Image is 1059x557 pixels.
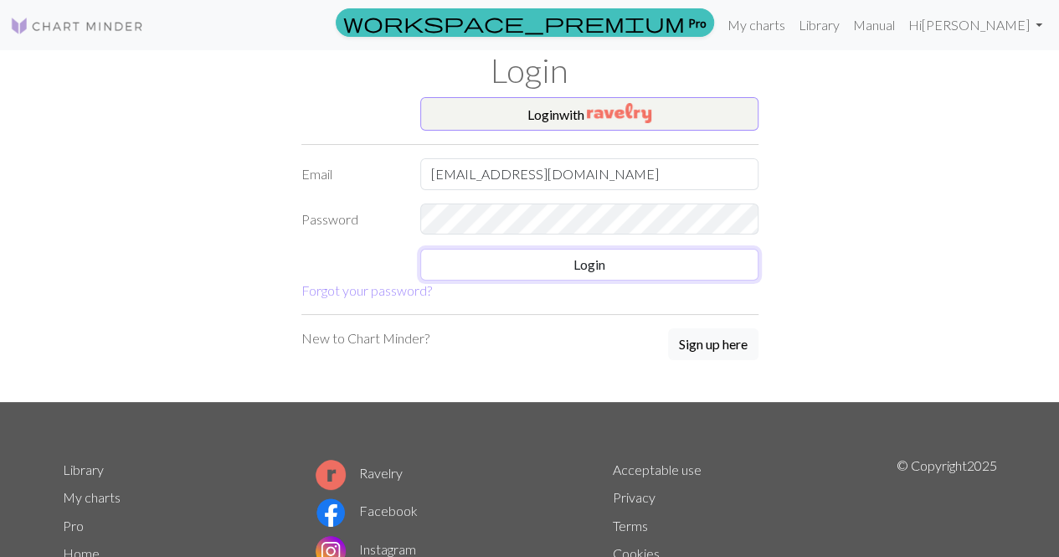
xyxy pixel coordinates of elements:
a: Hi[PERSON_NAME] [902,8,1049,42]
img: Ravelry logo [316,460,346,490]
a: Sign up here [668,328,758,362]
label: Password [291,204,411,235]
a: Instagram [316,541,416,557]
button: Loginwith [420,97,758,131]
img: Logo [10,16,144,36]
h1: Login [53,50,1007,90]
a: Acceptable use [613,462,702,477]
a: Pro [336,8,714,37]
a: Facebook [316,503,418,518]
img: Facebook logo [316,498,346,528]
a: Privacy [613,489,655,505]
button: Login [420,249,758,281]
a: Library [63,462,104,477]
span: workspace_premium [343,11,685,34]
a: Ravelry [316,465,403,481]
a: Pro [63,518,84,534]
a: My charts [721,8,792,42]
a: Forgot your password? [301,282,432,298]
a: Library [792,8,846,42]
label: Email [291,158,411,190]
button: Sign up here [668,328,758,360]
p: New to Chart Minder? [301,328,429,348]
a: Terms [613,518,648,534]
a: My charts [63,489,121,505]
img: Ravelry [587,103,651,123]
a: Manual [846,8,902,42]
